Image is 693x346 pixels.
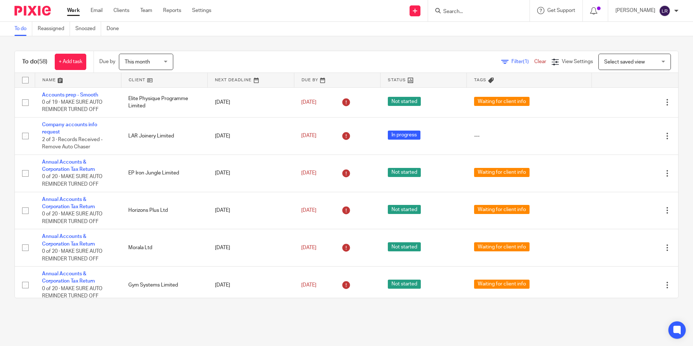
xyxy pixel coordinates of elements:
[37,59,47,65] span: (58)
[125,59,150,65] span: This month
[301,170,316,176] span: [DATE]
[547,8,575,13] span: Get Support
[208,87,294,117] td: [DATE]
[443,9,508,15] input: Search
[208,192,294,229] td: [DATE]
[121,192,207,229] td: Horizons Plus Ltd
[75,22,101,36] a: Snoozed
[388,205,421,214] span: Not started
[42,137,103,150] span: 2 of 3 · Records Received - Remove Auto Chaser
[604,59,645,65] span: Select saved view
[388,131,420,140] span: In progress
[121,87,207,117] td: Elite Physique Programme Limited
[42,100,103,112] span: 0 of 19 · MAKE SURE AUTO REMINDER TURNED OFF
[474,97,530,106] span: Waiting for client info
[91,7,103,14] a: Email
[42,286,103,299] span: 0 of 20 · MAKE SURE AUTO REMINDER TURNED OFF
[121,267,207,304] td: Gym Systems Limited
[42,271,95,284] a: Annual Accounts & Corporation Tax Return
[67,7,80,14] a: Work
[534,59,546,64] a: Clear
[474,78,486,82] span: Tags
[55,54,86,70] a: + Add task
[14,22,32,36] a: To do
[659,5,671,17] img: svg%3E
[474,168,530,177] span: Waiting for client info
[511,59,534,64] span: Filter
[523,59,529,64] span: (1)
[208,229,294,267] td: [DATE]
[301,245,316,250] span: [DATE]
[474,280,530,289] span: Waiting for client info
[140,7,152,14] a: Team
[121,117,207,155] td: LAR Joinery Limited
[208,267,294,304] td: [DATE]
[301,100,316,105] span: [DATE]
[42,211,103,224] span: 0 of 20 · MAKE SURE AUTO REMINDER TURNED OFF
[301,208,316,213] span: [DATE]
[14,6,51,16] img: Pixie
[22,58,47,66] h1: To do
[42,174,103,187] span: 0 of 20 · MAKE SURE AUTO REMINDER TURNED OFF
[38,22,70,36] a: Reassigned
[388,280,421,289] span: Not started
[388,168,421,177] span: Not started
[208,117,294,155] td: [DATE]
[474,132,585,140] div: ---
[42,197,95,209] a: Annual Accounts & Corporation Tax Return
[562,59,593,64] span: View Settings
[301,283,316,288] span: [DATE]
[208,155,294,192] td: [DATE]
[121,155,207,192] td: EP Iron Jungle Limited
[113,7,129,14] a: Clients
[163,7,181,14] a: Reports
[42,160,95,172] a: Annual Accounts & Corporation Tax Return
[388,242,421,251] span: Not started
[42,234,95,246] a: Annual Accounts & Corporation Tax Return
[474,205,530,214] span: Waiting for client info
[192,7,211,14] a: Settings
[474,242,530,251] span: Waiting for client info
[42,92,98,98] a: Accounts prep - Smooth
[121,229,207,267] td: Morala Ltd
[615,7,655,14] p: [PERSON_NAME]
[42,249,103,261] span: 0 of 20 · MAKE SURE AUTO REMINDER TURNED OFF
[99,58,115,65] p: Due by
[42,122,97,135] a: Company accounts info request
[107,22,124,36] a: Done
[301,133,316,139] span: [DATE]
[388,97,421,106] span: Not started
